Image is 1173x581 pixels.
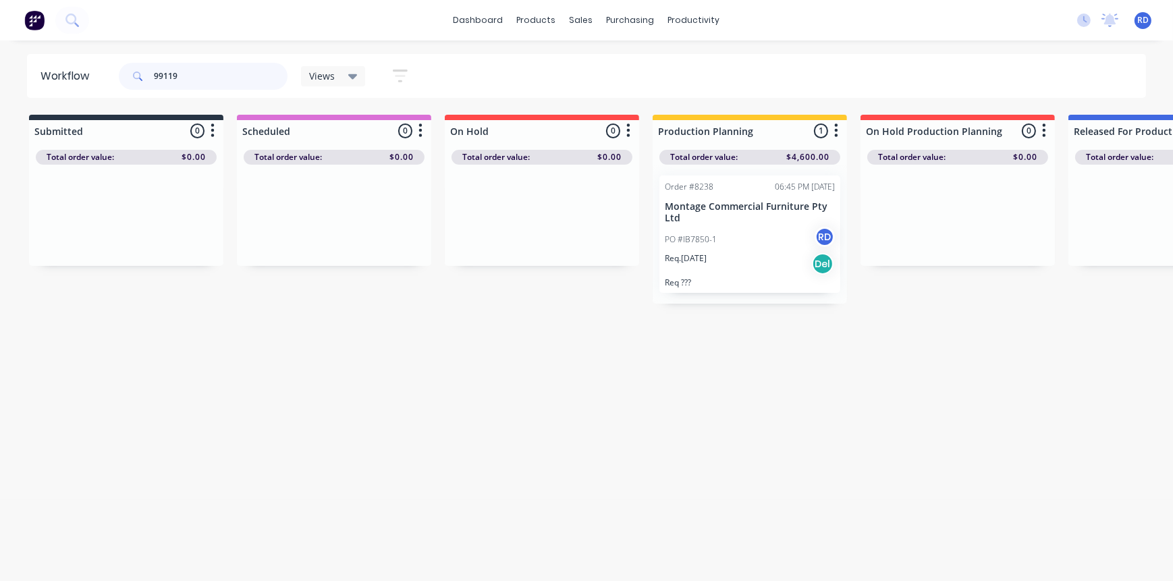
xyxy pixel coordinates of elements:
[600,10,661,30] div: purchasing
[815,227,835,247] div: RD
[597,151,622,163] span: $0.00
[665,277,835,287] p: Req ???
[447,10,510,30] a: dashboard
[510,10,563,30] div: products
[665,233,717,246] p: PO #IB7850-1
[1013,151,1037,163] span: $0.00
[878,151,946,163] span: Total order value:
[812,253,834,275] div: Del
[775,181,835,193] div: 06:45 PM [DATE]
[670,151,738,163] span: Total order value:
[47,151,114,163] span: Total order value:
[661,10,727,30] div: productivity
[665,252,707,265] p: Req. [DATE]
[665,201,835,224] p: Montage Commercial Furniture Pty Ltd
[182,151,206,163] span: $0.00
[154,63,288,90] input: Search for orders...
[563,10,600,30] div: sales
[24,10,45,30] img: Factory
[462,151,530,163] span: Total order value:
[1086,151,1153,163] span: Total order value:
[309,69,335,83] span: Views
[665,181,713,193] div: Order #8238
[389,151,414,163] span: $0.00
[1137,14,1149,26] span: RD
[254,151,322,163] span: Total order value:
[40,68,96,84] div: Workflow
[786,151,829,163] span: $4,600.00
[659,175,840,293] div: Order #823806:45 PM [DATE]Montage Commercial Furniture Pty LtdPO #IB7850-1RDReq.[DATE]DelReq ???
